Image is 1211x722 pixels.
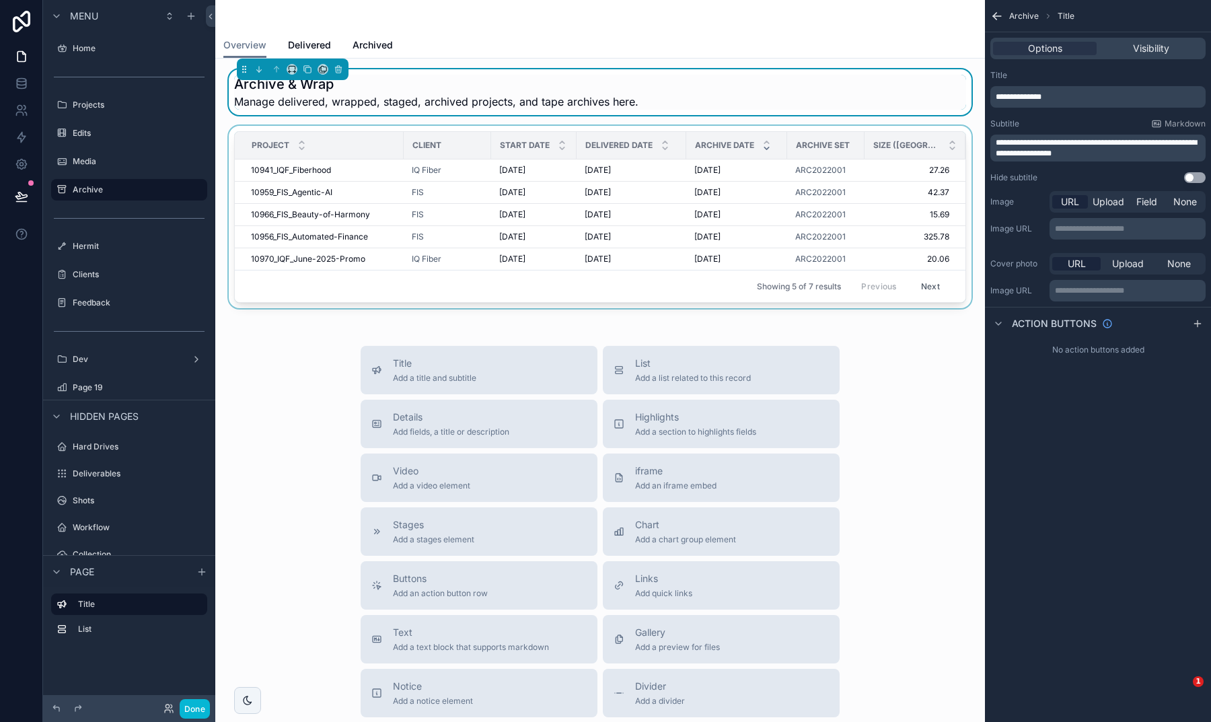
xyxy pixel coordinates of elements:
[223,33,266,59] a: Overview
[1068,257,1086,270] span: URL
[51,377,207,398] a: Page 19
[73,468,205,479] label: Deliverables
[73,184,199,195] label: Archive
[1112,257,1144,270] span: Upload
[393,680,473,693] span: Notice
[603,669,840,717] button: DividerAdd a divider
[51,292,207,314] a: Feedback
[985,339,1211,361] div: No action buttons added
[603,400,840,448] button: HighlightsAdd a section to highlights fields
[990,223,1044,234] label: Image URL
[73,354,186,365] label: Dev
[393,357,476,370] span: Title
[757,281,841,292] span: Showing 5 of 7 results
[51,349,207,370] a: Dev
[393,626,549,639] span: Text
[1050,280,1206,301] div: scrollable content
[393,642,549,653] span: Add a text block that supports markdown
[1009,11,1039,22] span: Archive
[73,128,205,139] label: Edits
[1167,257,1191,270] span: None
[1050,218,1206,240] div: scrollable content
[180,699,210,719] button: Done
[603,507,840,556] button: ChartAdd a chart group element
[635,427,756,437] span: Add a section to highlights fields
[393,410,509,424] span: Details
[51,490,207,511] a: Shots
[990,172,1037,183] label: Hide subtitle
[361,669,597,717] button: NoticeAdd a notice element
[695,140,754,151] span: Archive Date
[1193,676,1204,687] span: 1
[51,264,207,285] a: Clients
[73,382,205,393] label: Page 19
[73,100,205,110] label: Projects
[635,572,692,585] span: Links
[234,94,638,110] span: Manage delivered, wrapped, staged, archived projects, and tape archives here.
[361,400,597,448] button: DetailsAdd fields, a title or description
[73,156,205,167] label: Media
[412,140,441,151] span: Client
[393,588,488,599] span: Add an action button row
[1173,195,1197,209] span: None
[73,269,205,280] label: Clients
[51,463,207,484] a: Deliverables
[873,140,940,151] span: Size ([GEOGRAPHIC_DATA])
[393,572,488,585] span: Buttons
[43,587,215,653] div: scrollable content
[353,38,393,52] span: Archived
[393,427,509,437] span: Add fields, a title or description
[635,518,736,532] span: Chart
[796,140,850,151] span: Archive Set
[51,151,207,172] a: Media
[393,480,470,491] span: Add a video element
[635,534,736,545] span: Add a chart group element
[1058,11,1074,22] span: Title
[51,94,207,116] a: Projects
[252,140,289,151] span: Project
[51,122,207,144] a: Edits
[635,410,756,424] span: Highlights
[353,33,393,60] a: Archived
[1133,42,1169,55] span: Visibility
[500,140,550,151] span: Start Date
[635,588,692,599] span: Add quick links
[603,346,840,394] button: ListAdd a list related to this record
[990,285,1044,296] label: Image URL
[78,624,202,635] label: List
[912,276,949,297] button: Next
[990,258,1044,269] label: Cover photo
[223,38,266,52] span: Overview
[51,436,207,458] a: Hard Drives
[585,140,653,151] span: Delivered Date
[990,70,1007,81] label: Title
[361,615,597,663] button: TextAdd a text block that supports markdown
[73,297,205,308] label: Feedback
[361,561,597,610] button: ButtonsAdd an action button row
[73,441,205,452] label: Hard Drives
[635,696,685,707] span: Add a divider
[393,518,474,532] span: Stages
[603,454,840,502] button: iframeAdd an iframe embed
[361,346,597,394] button: TitleAdd a title and subtitle
[361,507,597,556] button: StagesAdd a stages element
[990,118,1019,129] label: Subtitle
[51,38,207,59] a: Home
[288,33,331,60] a: Delivered
[393,373,476,384] span: Add a title and subtitle
[1165,676,1198,709] iframe: Intercom live chat
[361,454,597,502] button: VideoAdd a video element
[73,495,205,506] label: Shots
[635,357,751,370] span: List
[51,236,207,257] a: Hermit
[70,565,94,579] span: Page
[603,561,840,610] button: LinksAdd quick links
[635,373,751,384] span: Add a list related to this record
[234,75,638,94] h1: Archive & Wrap
[635,626,720,639] span: Gallery
[635,642,720,653] span: Add a preview for files
[51,517,207,538] a: Workflow
[1151,118,1206,129] a: Markdown
[73,241,205,252] label: Hermit
[1093,195,1124,209] span: Upload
